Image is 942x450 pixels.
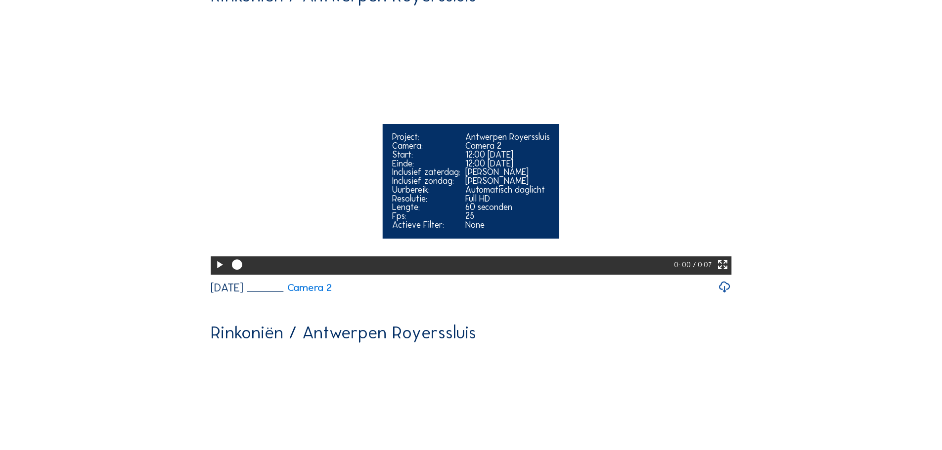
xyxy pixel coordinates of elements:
[247,283,332,293] a: Camera 2
[392,133,460,142] div: Project:
[674,256,693,275] div: 0: 00
[392,160,460,168] div: Einde:
[465,203,550,212] div: 60 seconden
[392,168,460,177] div: Inclusief zaterdag:
[465,186,550,195] div: Automatisch daglicht
[211,12,731,273] video: Your browser does not support the video tag.
[465,168,550,177] div: [PERSON_NAME]
[392,186,460,195] div: Uurbereik:
[392,142,460,151] div: Camera:
[465,212,550,221] div: 25
[211,282,243,293] div: [DATE]
[465,160,550,168] div: 12:00 [DATE]
[392,151,460,160] div: Start:
[465,151,550,160] div: 12:00 [DATE]
[392,195,460,204] div: Resolutie:
[392,177,460,186] div: Inclusief zondag:
[392,203,460,212] div: Lengte:
[392,221,460,230] div: Actieve Filter:
[211,324,476,341] div: Rinkoniën / Antwerpen Royerssluis
[465,142,550,151] div: Camera 2
[392,212,460,221] div: Fps:
[693,256,712,275] div: / 0:07
[465,133,550,142] div: Antwerpen Royerssluis
[465,221,550,230] div: None
[465,195,550,204] div: Full HD
[465,177,550,186] div: [PERSON_NAME]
